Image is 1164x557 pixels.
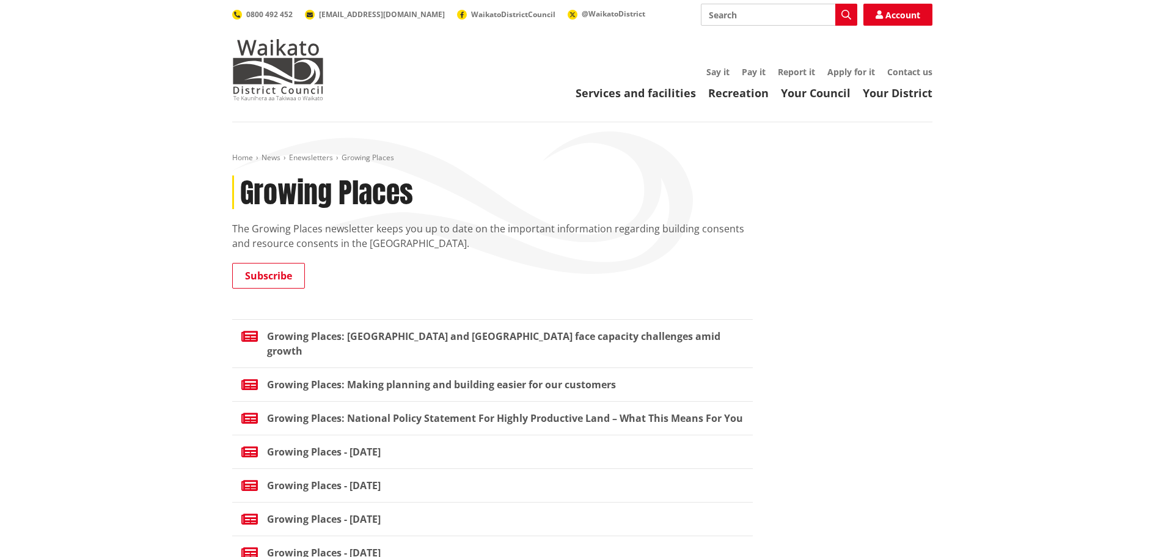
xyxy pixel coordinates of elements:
img: Waikato District Council - Te Kaunihera aa Takiwaa o Waikato [232,39,324,100]
span: [EMAIL_ADDRESS][DOMAIN_NAME] [319,9,445,20]
a: Contact us [887,66,932,78]
a: 0800 492 452 [232,9,293,20]
input: Search input [701,4,857,26]
a: Growing Places: [GEOGRAPHIC_DATA] and [GEOGRAPHIC_DATA] face capacity challenges amid growth [232,319,753,367]
a: Growing Places - [DATE] [232,468,753,502]
a: News [262,152,280,163]
span: Growing Places [342,152,394,163]
span: 0800 492 452 [246,9,293,20]
a: WaikatoDistrictCouncil [457,9,555,20]
a: Home [232,152,253,163]
p: The Growing Places newsletter keeps you up to date on the important information regarding buildin... [232,221,753,251]
a: Say it [706,66,730,78]
nav: breadcrumb [232,153,932,163]
a: @WaikatoDistrict [568,9,645,19]
h1: Growing Places [232,175,753,209]
span: WaikatoDistrictCouncil [471,9,555,20]
a: Account [863,4,932,26]
a: Your Council [781,86,851,100]
a: Recreation [708,86,769,100]
span: Growing Places: National Policy Statement For Highly Productive Land – What This Means For You [267,411,743,426]
a: Pay it [742,66,766,78]
a: Growing Places - [DATE] [232,435,753,468]
span: Growing Places: [GEOGRAPHIC_DATA] and [GEOGRAPHIC_DATA] face capacity challenges amid growth [267,329,744,358]
span: Growing Places - [DATE] [267,444,381,459]
a: Report it [778,66,815,78]
a: Growing Places: Making planning and building easier for our customers [232,367,753,401]
a: Enewsletters [289,152,333,163]
a: Growing Places - [DATE] [232,502,753,536]
a: Your District [863,86,932,100]
span: @WaikatoDistrict [582,9,645,19]
a: Apply for it [827,66,875,78]
a: Growing Places: National Policy Statement For Highly Productive Land – What This Means For You [232,401,753,435]
a: Subscribe [232,263,305,289]
a: [EMAIL_ADDRESS][DOMAIN_NAME] [305,9,445,20]
span: Growing Places: Making planning and building easier for our customers [267,377,616,392]
span: Growing Places - [DATE] [267,478,381,493]
a: Services and facilities [576,86,696,100]
span: Growing Places - [DATE] [267,512,381,526]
